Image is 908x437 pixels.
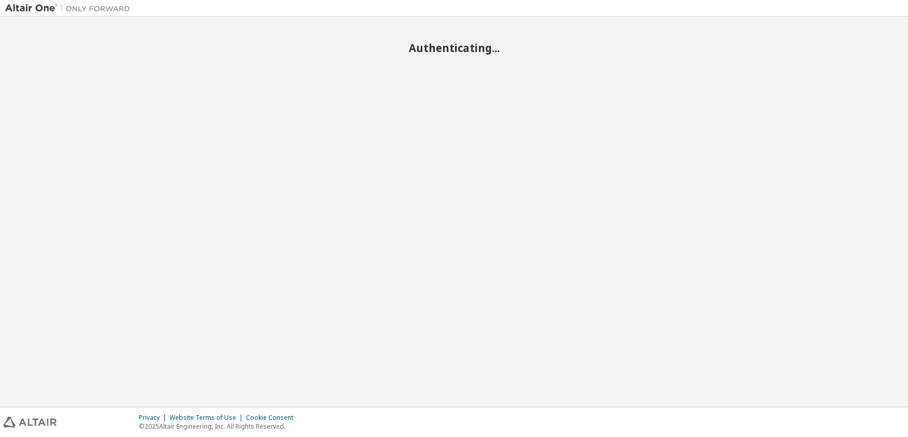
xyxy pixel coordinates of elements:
div: Website Terms of Use [170,414,246,422]
img: altair_logo.svg [3,417,57,428]
img: Altair One [5,3,135,14]
div: Cookie Consent [246,414,300,422]
h2: Authenticating... [5,41,903,55]
p: © 2025 Altair Engineering, Inc. All Rights Reserved. [139,422,300,431]
div: Privacy [139,414,170,422]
